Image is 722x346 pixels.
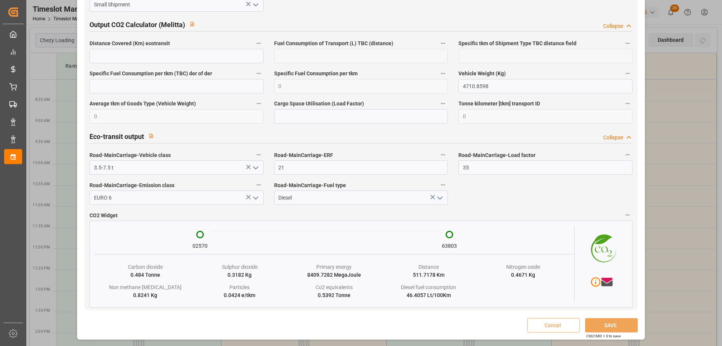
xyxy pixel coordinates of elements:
div: Ctrl/CMD + S to save [586,333,620,339]
button: Cargo Space Utilisation (Load Factor) [438,99,448,108]
input: Type to search/select [274,191,448,205]
div: Co2 equivalents [315,284,353,291]
button: View description [144,129,158,143]
div: Sulphur dioxide [222,263,258,271]
span: Specific tkm of Shipment Type TBC distance field [458,40,576,47]
div: Particles [229,284,250,291]
input: Type to search/select [89,191,263,205]
button: Cancel [527,318,580,332]
span: Fuel Consumption of Transport (L) TBC (distance) [274,40,393,47]
span: Vehicle Weight (Kg) [458,70,506,78]
button: Specific tkm of Shipment Type TBC distance field [623,38,633,48]
div: 511.7178 Km [413,271,444,279]
div: Distance [419,263,439,271]
button: CO2 Widget [623,210,633,220]
div: Collapse [603,134,623,142]
button: Road-MainCarriage-Load factor [623,150,633,160]
div: 46.4057 Lt/100Km [407,291,451,299]
span: Road-MainCarriage-ERF [274,151,333,159]
div: 02570 [193,242,208,250]
span: Cargo Space Utilisation (Load Factor) [274,100,364,108]
button: Fuel Consumption of Transport (L) TBC (distance) [438,38,448,48]
div: Non methane [MEDICAL_DATA] [109,284,182,291]
button: Road-MainCarriage-ERF [438,150,448,160]
h2: Eco-transit output [89,131,144,142]
button: Road-MainCarriage-Fuel type [438,180,448,190]
button: Specific Fuel Consumption per tkm (TBC) der of der [254,69,264,78]
button: Road-MainCarriage-Vehicle class [254,150,264,160]
button: open menu [434,192,445,204]
button: open menu [249,162,261,174]
button: Road-MainCarriage-Emission class [254,180,264,190]
div: Carbon dioxide [128,263,163,271]
button: Distance Covered (Km) ecotransit [254,38,264,48]
span: Road-MainCarriage-Fuel type [274,181,346,189]
div: 8409.7282 MegaJoule [307,271,361,279]
div: 0.484 Tonne [130,271,160,279]
span: Tonne kilometer [tkm] transport ID [458,100,540,108]
span: Road-MainCarriage-Emission class [89,181,174,189]
h2: Output CO2 Calculator (Melitta) [89,20,185,30]
div: Primary energy [316,263,352,271]
div: 0.4671 Kg [511,271,535,279]
div: Diesel fuel consumption [401,284,456,291]
button: View description [185,17,199,31]
span: Road-MainCarriage-Vehicle class [89,151,171,159]
button: Average tkm of Goods Type (Vehicle Weight) [254,99,264,108]
img: CO2 [575,226,628,268]
span: Specific Fuel Consumption per tkm [274,70,358,78]
div: 0.5392 Tonne [318,291,350,299]
div: 63803 [442,242,457,250]
input: Type to search/select [89,160,263,175]
div: Nitrogen oxide [506,263,540,271]
button: Tonne kilometer [tkm] transport ID [623,99,633,108]
button: Vehicle Weight (Kg) [623,69,633,78]
span: Road-MainCarriage-Load factor [458,151,535,159]
button: open menu [249,192,261,204]
span: Specific Fuel Consumption per tkm (TBC) der of der [89,70,212,78]
button: SAVE [585,318,638,332]
div: 0.0424 e/tkm [224,291,255,299]
div: Collapse [603,22,623,30]
span: CO2 Widget [89,212,118,219]
span: Distance Covered (Km) ecotransit [89,40,170,47]
div: 0.3182 Kg [228,271,252,279]
span: Average tkm of Goods Type (Vehicle Weight) [89,100,196,108]
div: 0.8241 Kg [133,291,157,299]
button: Specific Fuel Consumption per tkm [438,69,448,78]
